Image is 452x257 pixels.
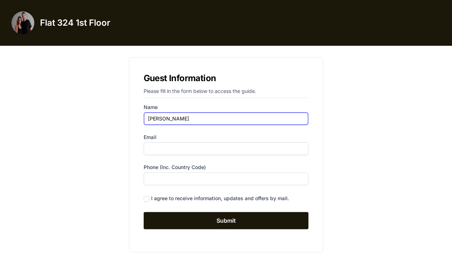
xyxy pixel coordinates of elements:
[144,72,309,85] h1: Guest Information
[144,104,309,111] label: Name
[144,88,309,98] p: Please fill in the form below to access the guide.
[144,212,309,229] input: Submit
[11,11,34,34] img: fyg012wjad9tg46yi4q0sdrdjd51
[144,164,309,171] label: Phone (inc. country code)
[151,195,289,202] div: I agree to receive information, updates and offers by mail.
[40,17,110,29] h3: Flat 324 1st Floor
[144,134,309,141] label: Email
[11,11,110,34] a: Flat 324 1st Floor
